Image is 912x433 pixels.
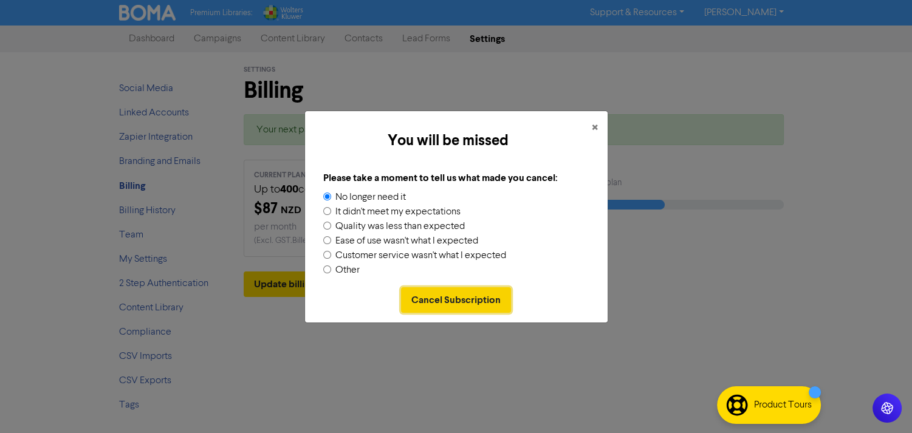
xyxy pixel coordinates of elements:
label: Customer service wasn't what I expected [335,248,506,263]
h5: You will be missed [315,130,582,152]
div: Please take a moment to tell us what made you cancel: [323,171,589,185]
label: Other [335,263,360,278]
span: × [592,119,598,137]
button: Close [582,111,608,145]
button: Cancel Subscription [401,287,511,313]
label: It didn't meet my expectations [335,205,461,219]
label: Ease of use wasn't what I expected [335,234,478,248]
iframe: Chat Widget [851,375,912,433]
input: Customer service wasn't what I expected [323,251,331,259]
input: Other [323,265,331,273]
input: No longer need it [323,193,331,200]
input: It didn't meet my expectations [323,207,331,215]
input: Quality was less than expected [323,222,331,230]
label: Quality was less than expected [335,219,465,234]
label: No longer need it [335,190,406,205]
input: Ease of use wasn't what I expected [323,236,331,244]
